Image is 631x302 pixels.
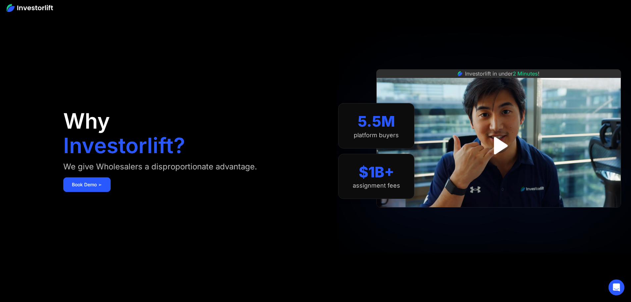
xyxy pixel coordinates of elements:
div: Investorlift in under ! [465,70,540,78]
a: open lightbox [484,131,513,160]
h1: Investorlift? [63,135,185,156]
div: We give Wholesalers a disproportionate advantage. [63,161,257,172]
div: 5.5M [358,113,395,130]
div: platform buyers [354,132,399,139]
div: Open Intercom Messenger [608,279,624,295]
span: 2 Minutes [513,70,538,77]
h1: Why [63,110,110,132]
iframe: Customer reviews powered by Trustpilot [449,211,549,219]
div: $1B+ [359,163,394,181]
div: assignment fees [353,182,400,189]
a: Book Demo ➢ [63,177,111,192]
